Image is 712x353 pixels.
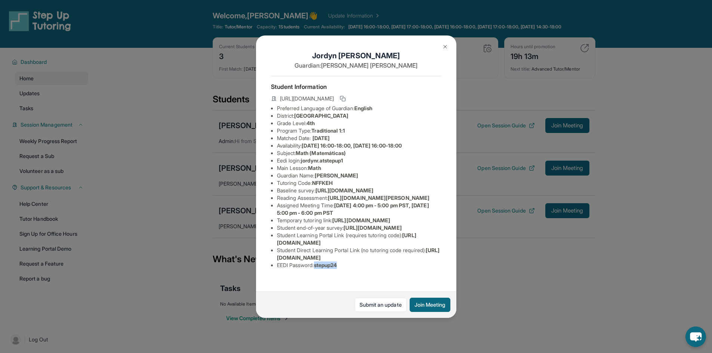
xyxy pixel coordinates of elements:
[312,135,330,141] span: [DATE]
[315,172,358,179] span: [PERSON_NAME]
[277,194,441,202] li: Reading Assessment :
[277,149,441,157] li: Subject :
[277,261,441,269] li: EEDI Password :
[277,120,441,127] li: Grade Level:
[314,262,337,268] span: stepup24
[685,326,706,347] button: chat-button
[311,127,345,134] span: Traditional 1:1
[271,82,441,91] h4: Student Information
[277,217,441,224] li: Temporary tutoring link :
[355,298,407,312] a: Submit an update
[328,195,429,201] span: [URL][DOMAIN_NAME][PERSON_NAME]
[302,142,402,149] span: [DATE] 16:00-18:00, [DATE] 16:00-18:00
[277,172,441,179] li: Guardian Name :
[296,150,346,156] span: Math (Matemáticas)
[277,202,441,217] li: Assigned Meeting Time :
[442,44,448,50] img: Close Icon
[294,112,348,119] span: [GEOGRAPHIC_DATA]
[332,217,390,223] span: [URL][DOMAIN_NAME]
[306,120,315,126] span: 4th
[315,187,373,193] span: [URL][DOMAIN_NAME]
[410,298,450,312] button: Join Meeting
[271,50,441,61] h1: Jordyn [PERSON_NAME]
[277,187,441,194] li: Baseline survey :
[277,112,441,120] li: District:
[338,94,347,103] button: Copy link
[271,61,441,70] p: Guardian: [PERSON_NAME] [PERSON_NAME]
[277,179,441,187] li: Tutoring Code :
[277,127,441,134] li: Program Type:
[277,202,429,216] span: [DATE] 4:00 pm - 5:00 pm PST, [DATE] 5:00 pm - 6:00 pm PST
[301,157,343,164] span: jordynr.atstepup1
[354,105,373,111] span: English
[277,105,441,112] li: Preferred Language of Guardian:
[277,134,441,142] li: Matched Date:
[308,165,321,171] span: Math
[277,142,441,149] li: Availability:
[277,157,441,164] li: Eedi login :
[343,225,401,231] span: [URL][DOMAIN_NAME]
[277,224,441,232] li: Student end-of-year survey :
[277,247,441,261] li: Student Direct Learning Portal Link (no tutoring code required) :
[280,95,334,102] span: [URL][DOMAIN_NAME]
[312,180,333,186] span: NFFKEH
[277,164,441,172] li: Main Lesson :
[277,232,441,247] li: Student Learning Portal Link (requires tutoring code) :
